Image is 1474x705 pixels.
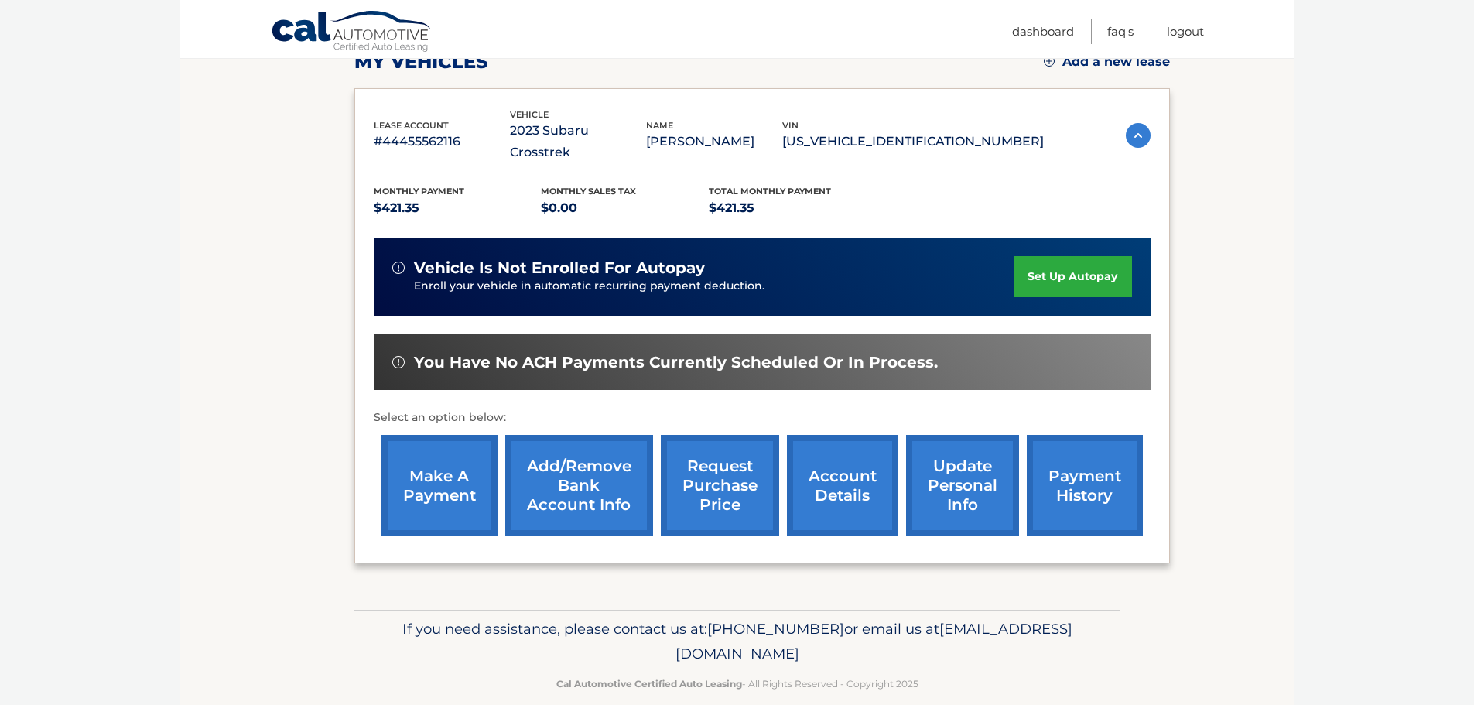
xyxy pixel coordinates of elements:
[364,617,1110,666] p: If you need assistance, please contact us at: or email us at
[505,435,653,536] a: Add/Remove bank account info
[1014,256,1131,297] a: set up autopay
[414,258,705,278] span: vehicle is not enrolled for autopay
[414,278,1014,295] p: Enroll your vehicle in automatic recurring payment deduction.
[906,435,1019,536] a: update personal info
[374,409,1151,427] p: Select an option below:
[381,435,498,536] a: make a payment
[661,435,779,536] a: request purchase price
[1012,19,1074,44] a: Dashboard
[392,262,405,274] img: alert-white.svg
[354,50,488,74] h2: my vehicles
[1044,56,1055,67] img: add.svg
[646,131,782,152] p: [PERSON_NAME]
[787,435,898,536] a: account details
[556,678,742,690] strong: Cal Automotive Certified Auto Leasing
[510,120,646,163] p: 2023 Subaru Crosstrek
[646,120,673,131] span: name
[1044,54,1170,70] a: Add a new lease
[1027,435,1143,536] a: payment history
[374,197,542,219] p: $421.35
[414,353,938,372] span: You have no ACH payments currently scheduled or in process.
[782,131,1044,152] p: [US_VEHICLE_IDENTIFICATION_NUMBER]
[709,186,831,197] span: Total Monthly Payment
[1167,19,1204,44] a: Logout
[707,620,844,638] span: [PHONE_NUMBER]
[541,197,709,219] p: $0.00
[271,10,433,55] a: Cal Automotive
[709,197,877,219] p: $421.35
[1107,19,1134,44] a: FAQ's
[374,186,464,197] span: Monthly Payment
[1126,123,1151,148] img: accordion-active.svg
[541,186,636,197] span: Monthly sales Tax
[374,120,449,131] span: lease account
[675,620,1072,662] span: [EMAIL_ADDRESS][DOMAIN_NAME]
[510,109,549,120] span: vehicle
[392,356,405,368] img: alert-white.svg
[374,131,510,152] p: #44455562116
[782,120,799,131] span: vin
[364,676,1110,692] p: - All Rights Reserved - Copyright 2025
